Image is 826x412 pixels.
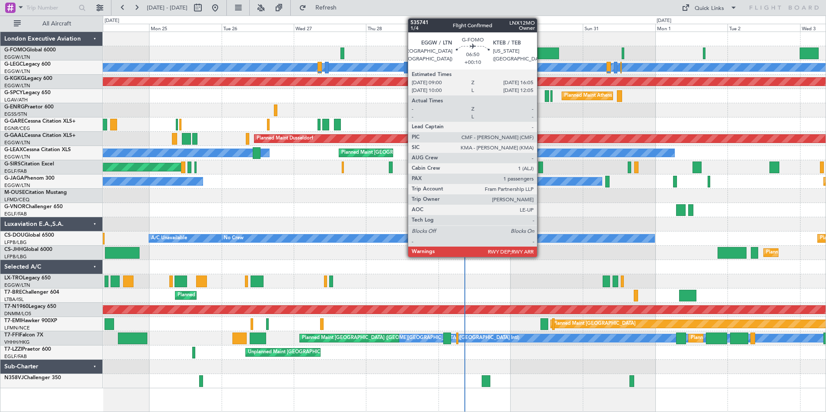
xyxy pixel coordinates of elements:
span: T7-LZZI [4,347,22,352]
div: [DATE] [105,17,119,25]
span: Refresh [308,5,344,11]
span: G-GAAL [4,133,24,138]
a: G-VNORChallenger 650 [4,204,63,209]
button: Quick Links [677,1,741,15]
span: T7-EMI [4,318,21,323]
span: G-ENRG [4,105,25,110]
a: LTBA/ISL [4,296,24,303]
span: [DATE] - [DATE] [147,4,187,12]
div: Planned Maint [GEOGRAPHIC_DATA] ([GEOGRAPHIC_DATA] Intl) [302,332,446,345]
div: Quick Links [695,4,724,13]
span: G-GARE [4,119,24,124]
div: No Crew [224,232,244,245]
div: Planned Maint Warsaw ([GEOGRAPHIC_DATA]) [178,289,282,302]
a: EGSS/STN [4,111,27,117]
a: EGGW/LTN [4,54,30,60]
span: G-LEGC [4,62,23,67]
a: LFPB/LBG [4,239,27,246]
button: All Aircraft [10,17,94,31]
a: EGLF/FAB [4,211,27,217]
a: VHHH/HKG [4,339,30,345]
div: Tue 2 [728,24,800,32]
span: LX-TRO [4,276,23,281]
a: G-SIRSCitation Excel [4,162,54,167]
a: LFMD/CEQ [4,196,29,203]
span: N358VJ [4,375,24,380]
a: CS-JHHGlobal 6000 [4,247,52,252]
a: EGGW/LTN [4,182,30,189]
span: G-SIRS [4,162,21,167]
a: G-LEGCLegacy 600 [4,62,51,67]
div: Sat 30 [511,24,583,32]
a: EGLF/FAB [4,353,27,360]
div: Wed 27 [294,24,366,32]
a: G-LEAXCessna Citation XLS [4,147,71,152]
input: Trip Number [26,1,76,14]
span: T7-FFI [4,333,19,338]
div: Mon 1 [655,24,728,32]
div: A/C Unavailable [151,232,187,245]
a: EGGW/LTN [4,82,30,89]
div: Sun 24 [77,24,149,32]
div: Mon 25 [149,24,221,32]
span: T7-BRE [4,290,22,295]
span: G-LEAX [4,147,23,152]
a: M-OUSECitation Mustang [4,190,67,195]
span: G-JAGA [4,176,24,181]
a: G-FOMOGlobal 6000 [4,48,56,53]
div: Thu 28 [366,24,438,32]
a: G-JAGAPhenom 300 [4,176,54,181]
div: Owner Ibiza [493,175,520,188]
div: Planned Maint [GEOGRAPHIC_DATA] [553,317,635,330]
a: T7-EMIHawker 900XP [4,318,57,323]
div: Tue 26 [222,24,294,32]
a: EGGW/LTN [4,282,30,288]
a: T7-FFIFalcon 7X [4,333,43,338]
span: G-SPCY [4,90,23,95]
div: Owner [421,146,435,159]
a: G-ENRGPraetor 600 [4,105,54,110]
a: LX-TROLegacy 650 [4,276,51,281]
div: Fri 29 [438,24,511,32]
a: EGGW/LTN [4,154,30,160]
a: N358VJChallenger 350 [4,375,61,380]
a: LFPB/LBG [4,254,27,260]
span: All Aircraft [22,21,91,27]
a: T7-LZZIPraetor 600 [4,347,51,352]
div: Planned Maint Dusseldorf [257,132,313,145]
div: [DATE] [657,17,671,25]
span: G-KGKG [4,76,25,81]
span: CS-JHH [4,247,23,252]
a: DNMM/LOS [4,311,31,317]
a: EGGW/LTN [4,68,30,75]
span: G-VNOR [4,204,25,209]
a: EGLF/FAB [4,168,27,174]
button: Refresh [295,1,347,15]
div: Unplanned Maint [GEOGRAPHIC_DATA] ([GEOGRAPHIC_DATA]) [248,346,390,359]
span: M-OUSE [4,190,25,195]
a: T7-N1960Legacy 650 [4,304,56,309]
a: CS-DOUGlobal 6500 [4,233,54,238]
a: G-GARECessna Citation XLS+ [4,119,76,124]
span: CS-DOU [4,233,25,238]
div: Planned Maint Athens ([PERSON_NAME] Intl) [564,89,664,102]
div: Planned Maint [GEOGRAPHIC_DATA] ([GEOGRAPHIC_DATA]) [341,146,477,159]
a: EGNR/CEG [4,125,30,132]
a: G-KGKGLegacy 600 [4,76,52,81]
a: T7-BREChallenger 604 [4,290,59,295]
a: LGAV/ATH [4,97,28,103]
a: LFMN/NCE [4,325,30,331]
span: T7-N1960 [4,304,29,309]
a: G-GAALCessna Citation XLS+ [4,133,76,138]
a: EGGW/LTN [4,139,30,146]
div: Sun 31 [583,24,655,32]
a: G-SPCYLegacy 650 [4,90,51,95]
span: G-FOMO [4,48,26,53]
